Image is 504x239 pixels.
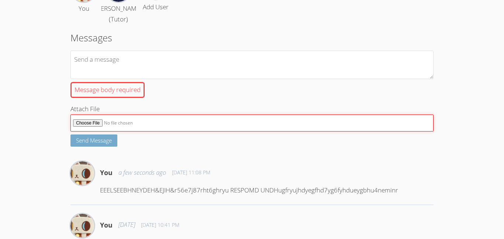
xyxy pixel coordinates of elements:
span: [DATE] 10:41 PM [141,221,179,229]
span: a few seconds ago [118,167,166,178]
img: Valerie Sandoval Guerrero [70,214,94,238]
span: [DATE] [118,219,135,230]
div: Add User [143,2,169,13]
input: Attach File [70,115,434,132]
h4: You [100,220,113,230]
button: Send Message [70,134,117,147]
div: You [79,3,89,14]
textarea: Message body required [70,51,434,79]
span: Send Message [76,137,112,144]
h2: Messages [70,31,434,45]
p: EEELSEEBHNEYDEH&EJIH&r56e7j87rht6ghryu RESPOMD UNDHugfryujhdyegfhd7yg6fyhdueygbhu4neminr [100,185,434,196]
span: [DATE] 11:08 PM [172,169,210,176]
h4: You [100,167,113,178]
div: [PERSON_NAME] (Tutor) [95,3,142,25]
span: Attach File [70,105,100,113]
div: Message body required [70,82,145,98]
img: Valerie Sandoval Guerrero [70,161,94,185]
